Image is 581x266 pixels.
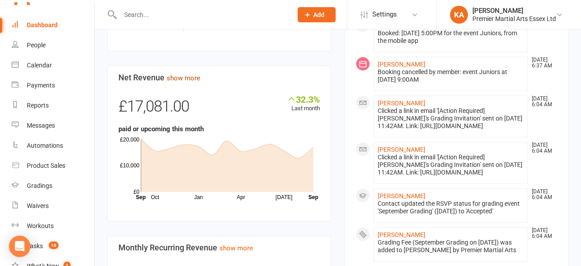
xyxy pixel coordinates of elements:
[287,94,320,113] div: Last month
[372,4,397,25] span: Settings
[49,241,59,249] span: 16
[527,57,557,69] time: [DATE] 6:37 AM
[378,200,524,215] div: Contact updated the RSVP status for grading event 'September Grading' ([DATE]) to 'Accepted'
[12,116,94,136] a: Messages
[12,96,94,116] a: Reports
[190,22,224,30] a: show more
[472,15,556,23] div: Premier Martial Arts Essex Ltd
[378,239,524,254] div: Grading Fee (September Grading on [DATE]) was added to [PERSON_NAME] by Premier Martial Arts
[378,29,524,45] div: Booked: [DATE] 5:00PM for the event Juniors, from the mobile app
[378,100,425,107] a: [PERSON_NAME]
[378,61,425,68] a: [PERSON_NAME]
[378,231,425,238] a: [PERSON_NAME]
[27,182,52,189] div: Gradings
[527,142,557,154] time: [DATE] 6:04 AM
[378,68,524,83] div: Booking cancelled by member: event Juniors at [DATE] 9:00AM
[450,6,468,24] div: KA
[27,162,65,169] div: Product Sales
[378,107,524,130] div: Clicked a link in email '[Action Required] [PERSON_NAME]'s Grading Invitation' sent on [DATE] 11:...
[12,55,94,75] a: Calendar
[27,122,55,129] div: Messages
[12,216,94,236] a: Workouts
[118,73,320,82] h3: Net Revenue
[527,189,557,200] time: [DATE] 6:04 AM
[527,228,557,239] time: [DATE] 6:04 AM
[167,74,200,82] a: show more
[118,243,320,252] h3: Monthly Recurring Revenue
[27,62,52,69] div: Calendar
[27,222,54,229] div: Workouts
[12,75,94,96] a: Payments
[287,94,320,104] div: 32.3%
[27,202,49,209] div: Waivers
[27,42,46,49] div: People
[9,236,30,257] div: Open Intercom Messenger
[378,192,425,199] a: [PERSON_NAME]
[118,8,286,21] input: Search...
[313,11,324,18] span: Add
[12,35,94,55] a: People
[378,146,425,153] a: [PERSON_NAME]
[118,125,204,133] strong: paid or upcoming this month
[12,196,94,216] a: Waivers
[27,82,55,89] div: Payments
[27,102,49,109] div: Reports
[378,154,524,176] div: Clicked a link in email '[Action Required] [PERSON_NAME]'s Grading Invitation' sent on [DATE] 11:...
[27,142,63,149] div: Automations
[27,242,43,249] div: Tasks
[12,15,94,35] a: Dashboard
[118,94,320,124] div: £17,081.00
[12,156,94,176] a: Product Sales
[472,7,556,15] div: [PERSON_NAME]
[527,96,557,108] time: [DATE] 6:04 AM
[298,7,336,22] button: Add
[27,21,58,29] div: Dashboard
[12,176,94,196] a: Gradings
[12,236,94,256] a: Tasks 16
[12,136,94,156] a: Automations
[219,244,253,252] a: show more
